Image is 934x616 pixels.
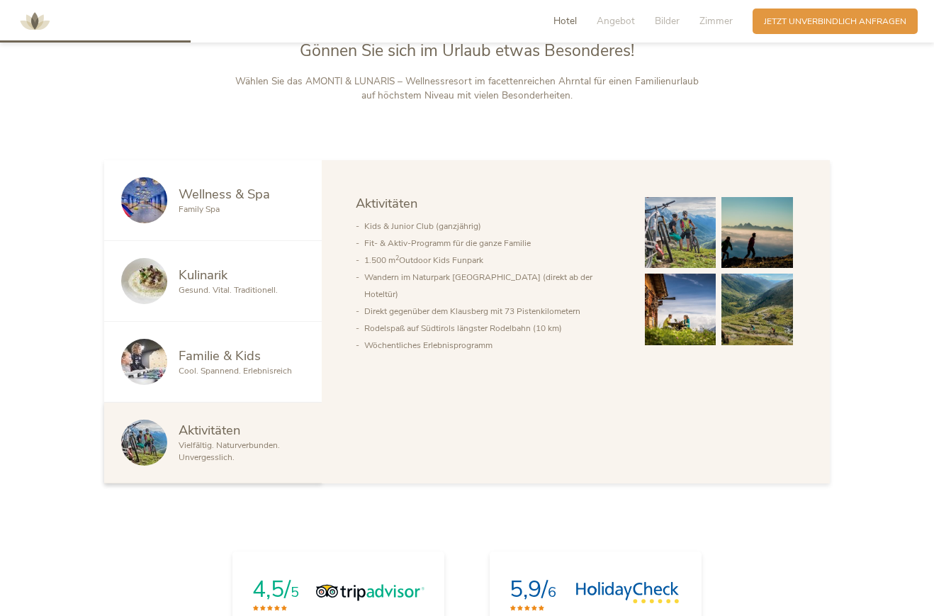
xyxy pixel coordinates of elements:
[291,583,299,602] span: 5
[252,574,291,605] span: 4,5/
[230,74,704,103] p: Wählen Sie das AMONTI & LUNARIS – Wellnessresort im facettenreichen Ahrntal für einen Familienurl...
[179,439,280,463] span: Vielfältig. Naturverbunden. Unvergesslich.
[597,14,635,28] span: Angebot
[364,252,622,269] li: 1.500 m Outdoor Kids Funpark
[548,583,556,602] span: 6
[179,347,261,364] span: Familie & Kids
[510,574,548,605] span: 5,9/
[764,16,906,28] span: Jetzt unverbindlich anfragen
[364,337,622,354] li: Wöchentliches Erlebnisprogramm
[364,303,622,320] li: Direkt gegenüber dem Klausberg mit 73 Pistenkilometern
[575,582,680,603] img: HolidayCheck
[179,421,240,439] span: Aktivitäten
[553,14,577,28] span: Hotel
[364,235,622,252] li: Fit- & Aktiv-Programm für die ganze Familie
[179,203,220,215] span: Family Spa
[364,320,622,337] li: Rodelspaß auf Südtirols längster Rodelbahn (10 km)
[356,194,417,212] span: Aktivitäten
[364,269,622,303] li: Wandern im Naturpark [GEOGRAPHIC_DATA] (direkt ab der Hoteltür)
[364,218,622,235] li: Kids & Junior Club (ganzjährig)
[179,365,292,376] span: Cool. Spannend. Erlebnisreich
[179,185,270,203] span: Wellness & Spa
[179,284,278,296] span: Gesund. Vital. Traditionell.
[13,17,56,25] a: AMONTI & LUNARIS Wellnessresort
[655,14,680,28] span: Bilder
[179,266,227,284] span: Kulinarik
[395,254,399,262] sup: 2
[699,14,733,28] span: Zimmer
[300,40,634,62] span: Gönnen Sie sich im Urlaub etwas Besonderes!
[316,582,424,603] img: Tripadvisor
